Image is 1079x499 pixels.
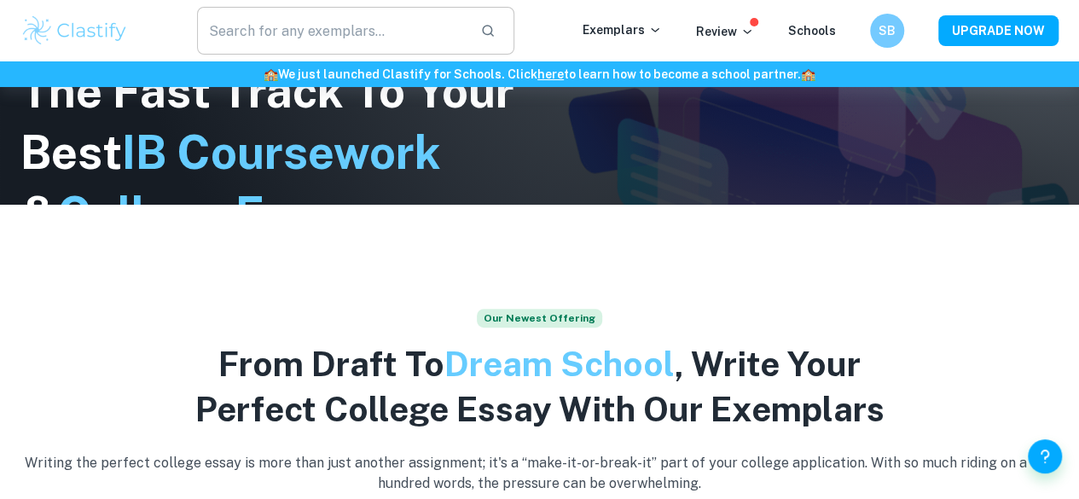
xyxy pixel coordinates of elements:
[20,14,129,48] img: Clastify logo
[583,20,662,39] p: Exemplars
[57,187,389,241] span: College Essays
[20,61,549,245] h1: The Fast Track To Your Best &
[3,65,1076,84] h6: We just launched Clastify for Schools. Click to learn how to become a school partner.
[477,309,602,328] span: Our Newest Offering
[122,125,441,179] span: IB Coursework
[20,453,1059,494] p: Writing the perfect college essay is more than just another assignment; it's a “make-it-or-break-...
[938,15,1059,46] button: UPGRADE NOW
[788,24,836,38] a: Schools
[197,7,467,55] input: Search for any exemplars...
[264,67,278,81] span: 🏫
[870,14,904,48] button: SB
[537,67,564,81] a: here
[801,67,815,81] span: 🏫
[696,22,754,41] p: Review
[878,21,897,40] h6: SB
[1028,439,1062,473] button: Help and Feedback
[20,341,1059,432] h2: From Draft To , Write Your Perfect College Essay With Our Exemplars
[444,344,675,384] span: Dream School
